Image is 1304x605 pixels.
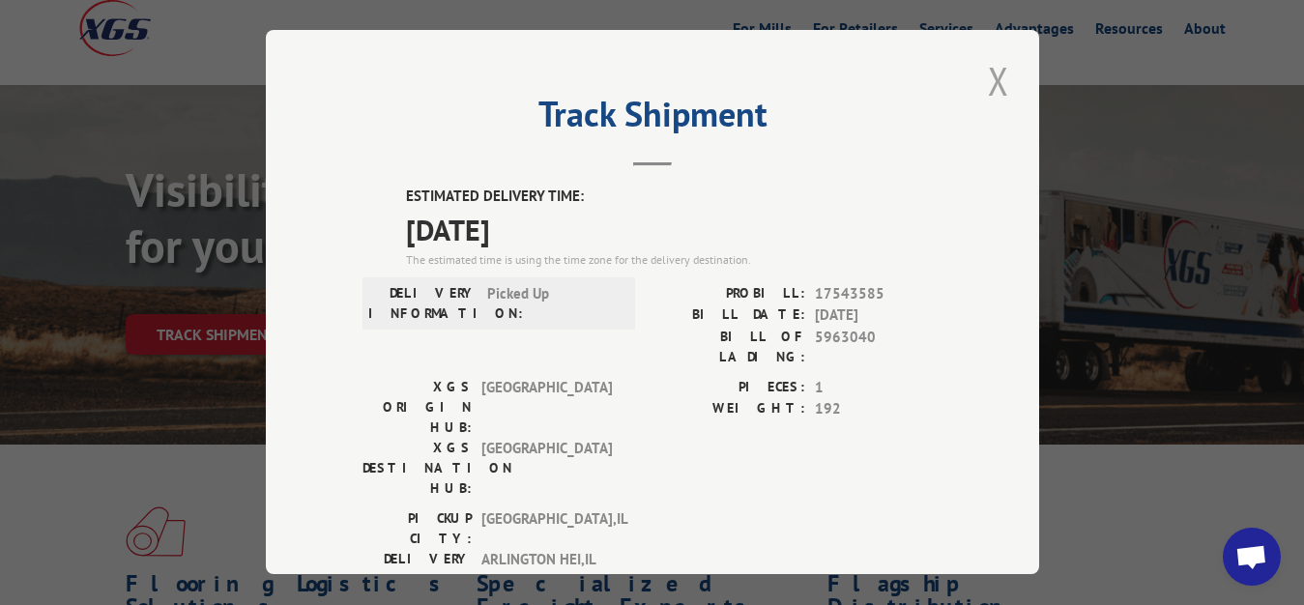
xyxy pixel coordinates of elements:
[652,283,805,305] label: PROBILL:
[652,377,805,399] label: PIECES:
[815,327,942,367] span: 5963040
[481,377,612,438] span: [GEOGRAPHIC_DATA]
[652,327,805,367] label: BILL OF LADING:
[982,54,1015,107] button: Close modal
[652,304,805,327] label: BILL DATE:
[362,377,472,438] label: XGS ORIGIN HUB:
[362,549,472,590] label: DELIVERY CITY:
[481,508,612,549] span: [GEOGRAPHIC_DATA] , IL
[815,398,942,420] span: 192
[815,377,942,399] span: 1
[406,251,942,269] div: The estimated time is using the time zone for the delivery destination.
[362,508,472,549] label: PICKUP CITY:
[362,101,942,137] h2: Track Shipment
[406,186,942,208] label: ESTIMATED DELIVERY TIME:
[362,438,472,499] label: XGS DESTINATION HUB:
[652,398,805,420] label: WEIGHT:
[815,304,942,327] span: [DATE]
[406,208,942,251] span: [DATE]
[368,283,478,324] label: DELIVERY INFORMATION:
[481,438,612,499] span: [GEOGRAPHIC_DATA]
[1223,528,1281,586] a: Open chat
[815,283,942,305] span: 17543585
[481,549,612,590] span: ARLINGTON HEI , IL
[487,283,618,324] span: Picked Up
